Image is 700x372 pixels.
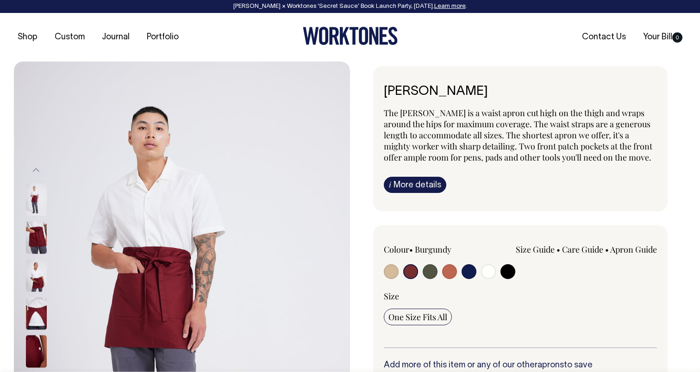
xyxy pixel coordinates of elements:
[610,244,657,255] a: Apron Guide
[556,244,560,255] span: •
[409,244,413,255] span: •
[384,291,657,302] div: Size
[388,311,447,322] span: One Size Fits All
[384,177,446,193] a: iMore details
[26,184,47,216] img: burgundy
[415,244,451,255] label: Burgundy
[98,30,133,45] a: Journal
[384,309,452,325] input: One Size Fits All
[26,222,47,254] img: burgundy
[537,361,564,369] a: aprons
[14,30,41,45] a: Shop
[605,244,609,255] span: •
[516,244,555,255] a: Size Guide
[562,244,603,255] a: Care Guide
[26,260,47,292] img: burgundy
[51,30,88,45] a: Custom
[672,32,682,43] span: 0
[143,30,182,45] a: Portfolio
[389,180,391,189] span: i
[384,244,493,255] div: Colour
[384,107,652,163] span: The [PERSON_NAME] is a waist apron cut high on the thigh and wraps around the hips for maximum co...
[9,3,691,10] div: [PERSON_NAME] × Worktones ‘Secret Sauce’ Book Launch Party, [DATE]. .
[384,85,657,99] h1: [PERSON_NAME]
[29,160,43,181] button: Previous
[639,30,686,45] a: Your Bill0
[434,4,466,9] a: Learn more
[578,30,630,45] a: Contact Us
[26,335,47,368] img: burgundy
[384,361,657,370] h6: Add more of this item or any of our other to save
[26,298,47,330] img: burgundy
